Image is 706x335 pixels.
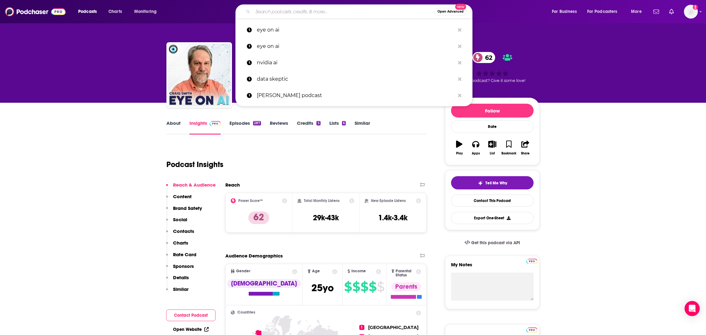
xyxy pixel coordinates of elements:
[104,7,126,17] a: Charts
[173,205,202,211] p: Brand Safety
[311,282,334,294] span: 25 yo
[235,22,472,38] a: eye on ai
[396,269,415,277] span: Parental Status
[351,269,366,273] span: Income
[371,199,406,203] h2: New Episode Listens
[166,120,181,135] a: About
[479,52,495,63] span: 62
[166,217,187,228] button: Social
[352,282,360,292] span: $
[459,78,525,83] span: Good podcast? Give it some love!
[368,325,419,330] span: [GEOGRAPHIC_DATA]
[451,136,467,159] button: Play
[257,22,455,38] p: eye on ai
[456,152,463,155] div: Play
[455,4,466,10] span: New
[173,327,209,332] a: Open Website
[166,160,223,169] h1: Podcast Insights
[361,282,368,292] span: $
[651,6,662,17] a: Show notifications dropdown
[173,240,188,246] p: Charts
[297,120,320,135] a: Credits5
[235,38,472,55] a: eye on ai
[501,136,517,159] button: Bookmark
[471,240,520,245] span: Get this podcast via API
[74,7,105,17] button: open menu
[583,7,627,17] button: open menu
[451,104,534,118] button: Follow
[377,282,384,292] span: $
[329,120,346,135] a: Lists6
[478,181,483,186] img: tell me why sparkle
[227,279,301,288] div: [DEMOGRAPHIC_DATA]
[189,120,221,135] a: InsightsPodchaser Pro
[253,7,435,17] input: Search podcasts, credits, & more...
[166,251,196,263] button: Rate Card
[472,52,495,63] a: 62
[451,120,534,133] div: Rate
[173,251,196,257] p: Rate Card
[257,38,455,55] p: eye on ai
[270,120,288,135] a: Reviews
[134,7,157,16] span: Monitoring
[5,6,66,18] img: Podchaser - Follow, Share and Rate Podcasts
[693,5,698,10] svg: Add a profile image
[229,120,261,135] a: Episodes287
[369,282,376,292] span: $
[521,152,529,155] div: Share
[166,240,188,251] button: Charts
[316,121,320,125] div: 5
[173,228,194,234] p: Contacts
[631,7,642,16] span: More
[467,136,484,159] button: Apps
[435,8,466,15] button: Open AdvancedNew
[667,6,676,17] a: Show notifications dropdown
[517,136,534,159] button: Share
[166,228,194,240] button: Contacts
[526,259,537,264] img: Podchaser Pro
[547,7,585,17] button: open menu
[684,5,698,19] img: User Profile
[627,7,650,17] button: open menu
[526,326,537,332] a: Pro website
[166,205,202,217] button: Brand Safety
[378,213,408,222] h3: 1.4k-3.4k
[241,4,478,19] div: Search podcasts, credits, & more...
[257,87,455,104] p: bill simmons podcast
[235,55,472,71] a: nvidia ai
[313,213,339,222] h3: 29k-43k
[485,181,507,186] span: Tell Me Why
[526,327,537,332] img: Podchaser Pro
[237,310,255,315] span: Countries
[235,87,472,104] a: [PERSON_NAME] podcast
[437,10,464,13] span: Open Advanced
[225,182,240,188] h2: Reach
[257,71,455,87] p: data skeptic
[304,199,339,203] h2: Total Monthly Listens
[451,262,534,273] label: My Notes
[238,199,263,203] h2: Power Score™
[166,182,216,193] button: Reach & Audience
[248,211,269,224] p: 62
[166,263,194,275] button: Sponsors
[490,152,495,155] div: List
[253,121,261,125] div: 287
[451,194,534,207] a: Contact This Podcast
[78,7,97,16] span: Podcasts
[130,7,165,17] button: open menu
[501,152,516,155] div: Bookmark
[359,325,364,330] span: 1
[166,193,192,205] button: Content
[355,120,370,135] a: Similar
[257,55,455,71] p: nvidia ai
[166,286,188,298] button: Similar
[173,263,194,269] p: Sponsors
[391,282,421,291] div: Parents
[685,301,700,316] div: Open Intercom Messenger
[472,152,480,155] div: Apps
[168,43,231,107] img: Eye On A.I.
[312,269,320,273] span: Age
[526,258,537,264] a: Pro website
[235,71,472,87] a: data skeptic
